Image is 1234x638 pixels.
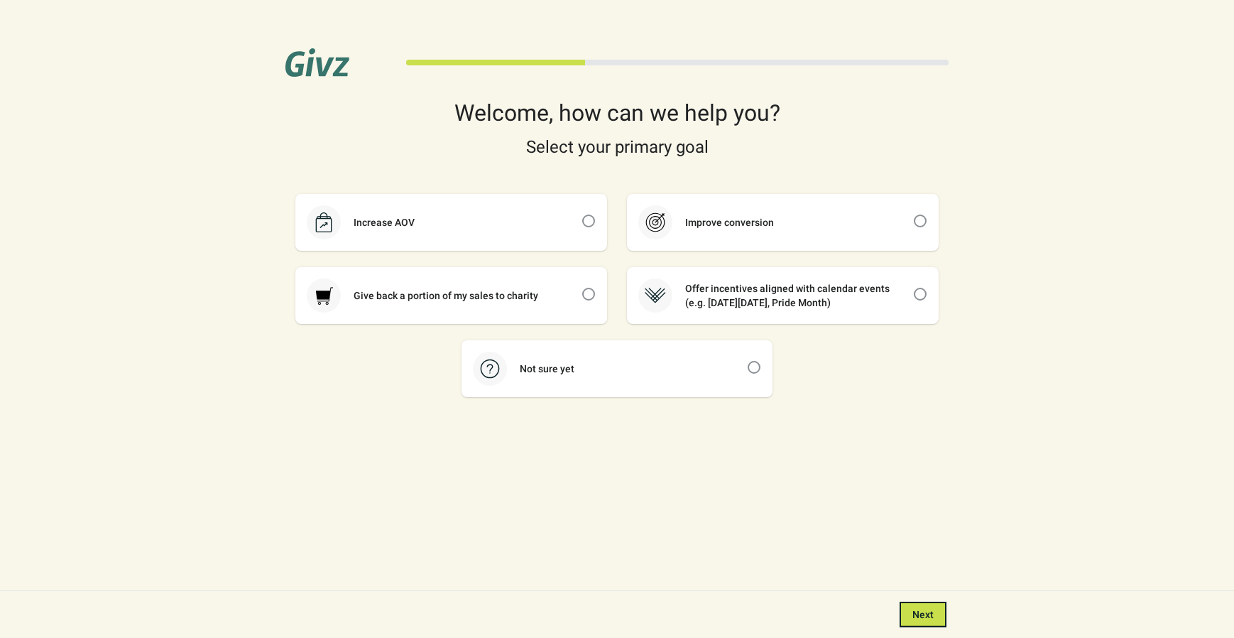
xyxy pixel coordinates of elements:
[672,215,787,229] div: Improve conversion
[900,602,946,627] button: Next
[507,362,587,376] div: Not sure yet
[672,281,913,310] div: Offer incentives aligned with calendar events (e.g. [DATE][DATE], Pride Month)
[285,102,949,124] div: Welcome, how can we help you?
[341,215,427,229] div: Increase AOV
[912,609,934,620] span: Next
[285,136,949,158] div: Select your primary goal
[341,288,551,303] div: Give back a portion of my sales to charity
